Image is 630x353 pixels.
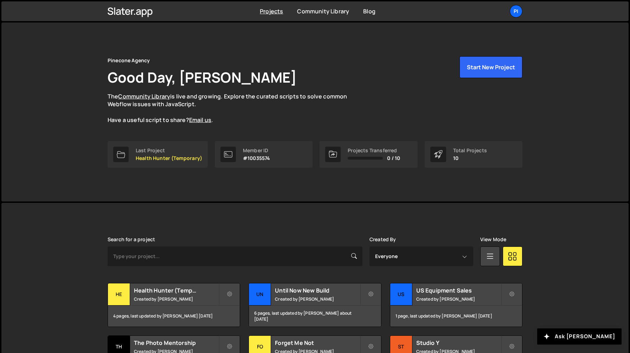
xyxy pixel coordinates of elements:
[108,68,297,87] h1: Good Day, [PERSON_NAME]
[275,296,360,302] small: Created by [PERSON_NAME]
[416,296,501,302] small: Created by [PERSON_NAME]
[369,237,396,242] label: Created By
[108,237,155,242] label: Search for a project
[387,155,400,161] span: 0 / 10
[416,339,501,347] h2: Studio Y
[390,306,522,327] div: 1 page, last updated by [PERSON_NAME] [DATE]
[136,155,202,161] p: Health Hunter (Temporary)
[348,148,400,153] div: Projects Transferred
[459,56,522,78] button: Start New Project
[453,148,487,153] div: Total Projects
[108,246,362,266] input: Type your project...
[108,92,361,124] p: The is live and growing. Explore the curated scripts to solve common Webflow issues with JavaScri...
[134,287,219,294] h2: Health Hunter (Temporary)
[108,141,208,168] a: Last Project Health Hunter (Temporary)
[243,155,270,161] p: #10035574
[249,283,271,306] div: Un
[134,296,219,302] small: Created by [PERSON_NAME]
[249,283,381,327] a: Un Until Now New Build Created by [PERSON_NAME] 6 pages, last updated by [PERSON_NAME] about [DATE]
[108,56,150,65] div: Pinecone Agency
[537,328,622,345] button: Ask [PERSON_NAME]
[480,237,506,242] label: View Mode
[108,306,240,327] div: 4 pages, last updated by [PERSON_NAME] [DATE]
[416,287,501,294] h2: US Equipment Sales
[243,148,270,153] div: Member ID
[260,7,283,15] a: Projects
[249,306,381,327] div: 6 pages, last updated by [PERSON_NAME] about [DATE]
[453,155,487,161] p: 10
[510,5,522,18] a: Pi
[136,148,202,153] div: Last Project
[297,7,349,15] a: Community Library
[118,92,170,100] a: Community Library
[134,339,219,347] h2: The Photo Mentorship
[363,7,375,15] a: Blog
[189,116,211,124] a: Email us
[108,283,130,306] div: He
[108,283,240,327] a: He Health Hunter (Temporary) Created by [PERSON_NAME] 4 pages, last updated by [PERSON_NAME] [DATE]
[275,287,360,294] h2: Until Now New Build
[390,283,412,306] div: US
[275,339,360,347] h2: Forget Me Not
[390,283,522,327] a: US US Equipment Sales Created by [PERSON_NAME] 1 page, last updated by [PERSON_NAME] [DATE]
